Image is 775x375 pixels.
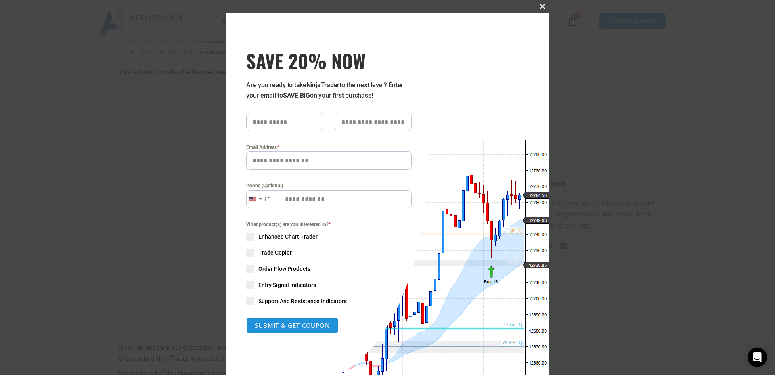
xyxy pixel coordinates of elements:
span: Entry Signal Indicators [258,281,316,289]
div: Open Intercom Messenger [748,348,767,367]
span: Order Flow Products [258,265,310,273]
strong: NinjaTrader [306,81,339,89]
span: Enhanced Chart Trader [258,233,318,241]
span: Support And Resistance Indicators [258,297,347,305]
label: Enhanced Chart Trader [246,233,412,241]
label: Support And Resistance Indicators [246,297,412,305]
strong: SAVE BIG [283,92,310,99]
button: Selected country [246,190,272,208]
p: Are you ready to take to the next level? Enter your email to on your first purchase! [246,80,412,101]
label: Email Address [246,143,412,151]
label: Entry Signal Indicators [246,281,412,289]
label: Order Flow Products [246,265,412,273]
span: SAVE 20% NOW [246,49,412,72]
span: What product(s) are you interested in? [246,220,412,228]
div: +1 [264,194,272,205]
span: Trade Copier [258,249,292,257]
label: Trade Copier [246,249,412,257]
button: SUBMIT & GET COUPON [246,317,339,334]
label: Phone (Optional) [246,182,412,190]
